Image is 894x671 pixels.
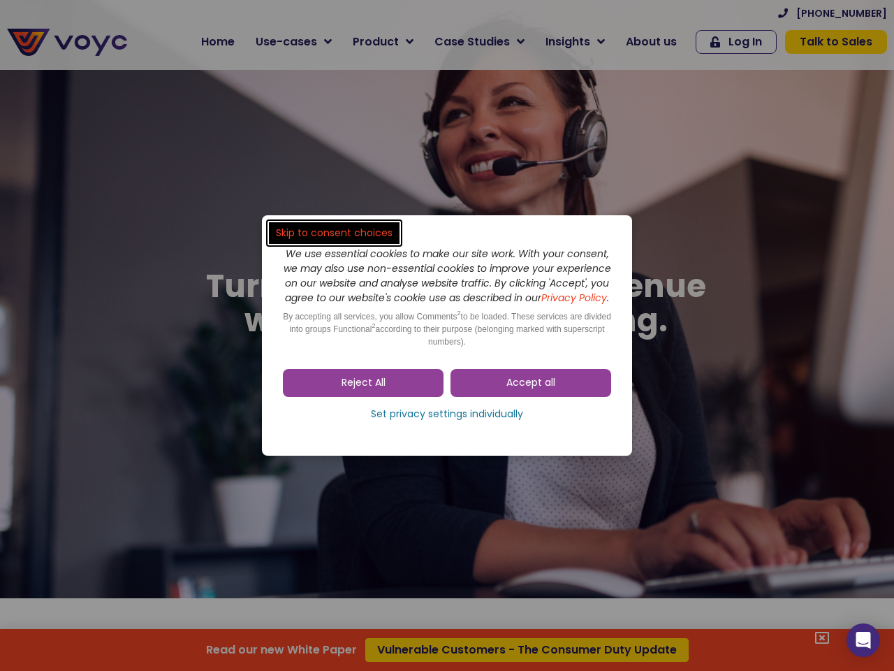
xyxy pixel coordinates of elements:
span: By accepting all services, you allow Comments to be loaded. These services are divided into group... [283,312,611,347]
a: Skip to consent choices [269,222,400,244]
sup: 2 [372,322,375,329]
a: Accept all [450,369,611,397]
span: Accept all [506,376,555,390]
a: Set privacy settings individually [283,404,611,425]
span: Set privacy settings individually [371,407,523,421]
a: Privacy Policy [541,291,607,305]
i: We use essential cookies to make our site work. With your consent, we may also use non-essential ... [284,247,611,305]
sup: 2 [457,310,461,317]
a: Reject All [283,369,444,397]
span: Reject All [342,376,386,390]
